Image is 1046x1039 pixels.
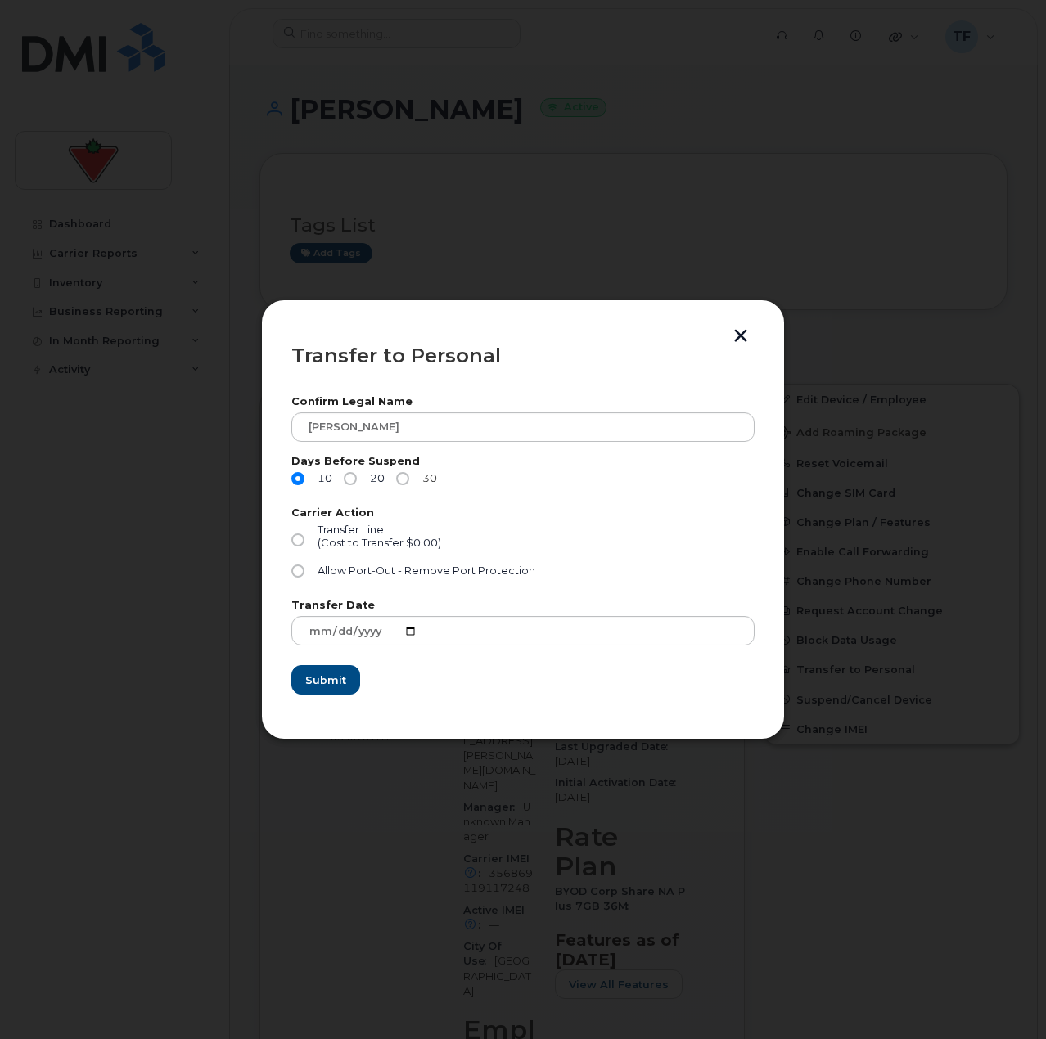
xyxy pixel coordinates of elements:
label: Transfer Date [291,600,755,611]
span: Transfer Line [318,524,384,536]
label: Carrier Action [291,508,755,519]
button: Submit [291,665,360,695]
div: (Cost to Transfer $0.00) [318,537,441,550]
input: 10 [291,472,304,485]
input: 20 [344,472,357,485]
span: 20 [363,472,385,485]
span: Submit [305,672,346,688]
span: Allow Port-Out - Remove Port Protection [318,564,535,577]
div: Transfer to Personal [291,346,755,366]
span: 30 [416,472,437,485]
input: 30 [396,472,409,485]
input: Transfer Line(Cost to Transfer $0.00) [291,533,304,546]
label: Confirm Legal Name [291,397,755,407]
span: 10 [311,472,332,485]
input: Allow Port-Out - Remove Port Protection [291,564,304,578]
label: Days Before Suspend [291,457,755,467]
